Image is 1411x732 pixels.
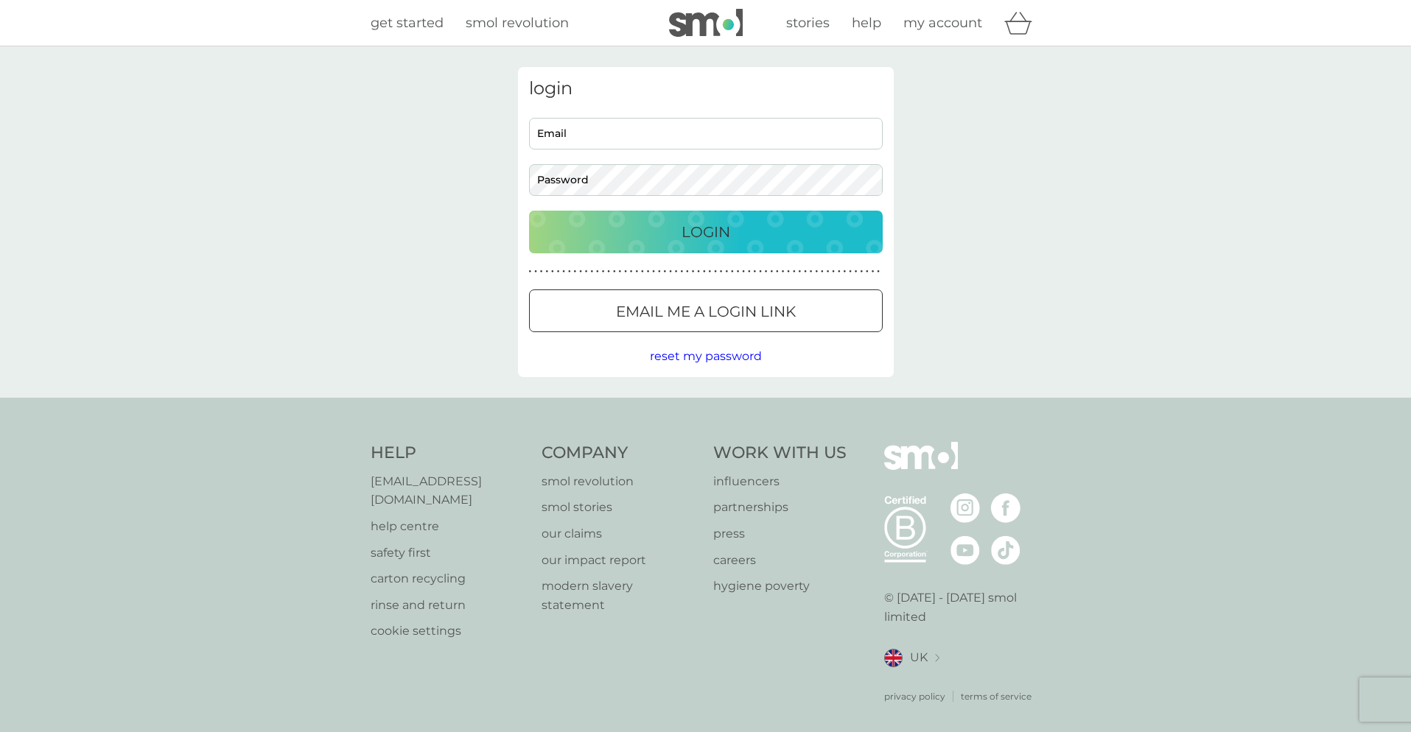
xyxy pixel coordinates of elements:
[542,472,699,491] a: smol revolution
[852,13,881,34] a: help
[720,268,723,275] p: ●
[574,268,577,275] p: ●
[371,472,528,510] a: [EMAIL_ADDRESS][DOMAIN_NAME]
[371,596,528,615] a: rinse and return
[557,268,560,275] p: ●
[529,289,883,332] button: Email me a login link
[529,268,532,275] p: ●
[540,268,543,275] p: ●
[713,551,847,570] a: careers
[542,551,699,570] a: our impact report
[692,268,695,275] p: ●
[542,577,699,614] a: modern slavery statement
[852,15,881,31] span: help
[884,442,958,492] img: smol
[664,268,667,275] p: ●
[872,268,875,275] p: ●
[713,442,847,465] h4: Work With Us
[624,268,627,275] p: ●
[991,535,1020,565] img: visit the smol Tiktok page
[827,268,830,275] p: ●
[742,268,745,275] p: ●
[371,442,528,465] h4: Help
[466,13,569,34] a: smol revolution
[713,524,847,543] a: press
[786,15,830,31] span: stories
[562,268,565,275] p: ●
[616,300,796,323] p: Email me a login link
[860,268,863,275] p: ●
[838,268,841,275] p: ●
[1004,8,1041,38] div: basket
[371,622,528,641] a: cookie settings
[866,268,869,275] p: ●
[534,268,537,275] p: ●
[650,349,762,363] span: reset my password
[635,268,638,275] p: ●
[658,268,661,275] p: ●
[619,268,622,275] p: ●
[754,268,757,275] p: ●
[590,268,593,275] p: ●
[787,268,790,275] p: ●
[371,517,528,536] p: help centre
[786,13,830,34] a: stories
[466,15,569,31] span: smol revolution
[884,689,945,703] p: privacy policy
[686,268,689,275] p: ●
[855,268,858,275] p: ●
[675,268,678,275] p: ●
[680,268,683,275] p: ●
[713,577,847,596] p: hygiene poverty
[542,498,699,517] a: smol stories
[703,268,706,275] p: ●
[682,220,730,244] p: Login
[903,15,982,31] span: my account
[542,524,699,543] a: our claims
[650,347,762,366] button: reset my password
[602,268,605,275] p: ●
[961,689,1032,703] a: terms of service
[776,268,779,275] p: ●
[782,268,785,275] p: ●
[551,268,554,275] p: ●
[799,268,802,275] p: ●
[713,472,847,491] a: influencers
[910,648,928,667] span: UK
[793,268,796,275] p: ●
[884,588,1041,626] p: © [DATE] - [DATE] smol limited
[371,13,444,34] a: get started
[765,268,768,275] p: ●
[935,654,939,662] img: select a new location
[903,13,982,34] a: my account
[371,543,528,563] a: safety first
[877,268,880,275] p: ●
[884,649,903,667] img: UK flag
[832,268,835,275] p: ●
[804,268,807,275] p: ●
[713,498,847,517] p: partnerships
[371,15,444,31] span: get started
[613,268,616,275] p: ●
[607,268,610,275] p: ●
[725,268,728,275] p: ●
[529,78,883,99] h3: login
[844,268,847,275] p: ●
[759,268,762,275] p: ●
[849,268,852,275] p: ●
[770,268,773,275] p: ●
[714,268,717,275] p: ●
[821,268,824,275] p: ●
[737,268,740,275] p: ●
[542,442,699,465] h4: Company
[669,9,743,37] img: smol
